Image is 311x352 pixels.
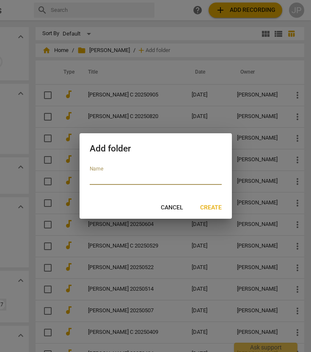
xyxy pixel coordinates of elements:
[161,203,183,212] span: Cancel
[90,143,222,154] h2: Add folder
[154,200,190,215] button: Cancel
[193,200,228,215] button: Create
[200,203,222,212] span: Create
[90,166,103,171] label: Name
